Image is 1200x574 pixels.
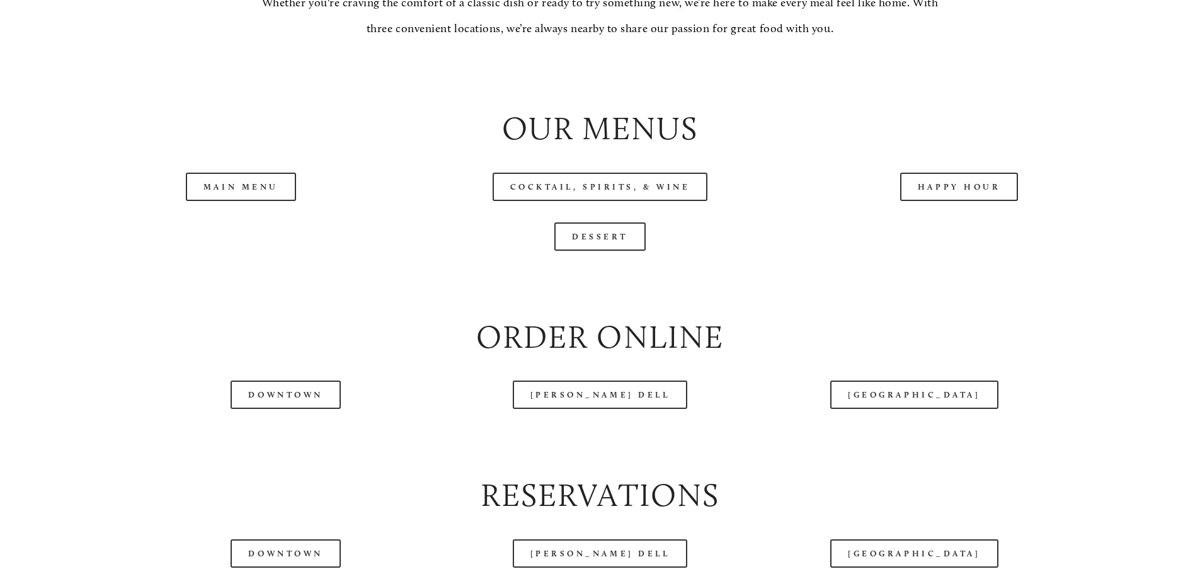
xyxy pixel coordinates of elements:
a: Happy Hour [900,173,1019,201]
a: Main Menu [186,173,296,201]
h2: Our Menus [72,106,1128,151]
img: Amaro's Table [36,4,99,67]
a: [PERSON_NAME] Dell [513,381,688,409]
a: [PERSON_NAME] Dell [513,539,688,568]
a: [GEOGRAPHIC_DATA] [830,381,998,409]
h2: Order Online [72,315,1128,360]
a: Downtown [231,539,340,568]
h2: Reservations [72,473,1128,518]
a: [GEOGRAPHIC_DATA] [830,539,998,568]
a: Downtown [231,381,340,409]
a: Dessert [554,222,646,251]
a: Cocktail, Spirits, & Wine [493,173,708,201]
